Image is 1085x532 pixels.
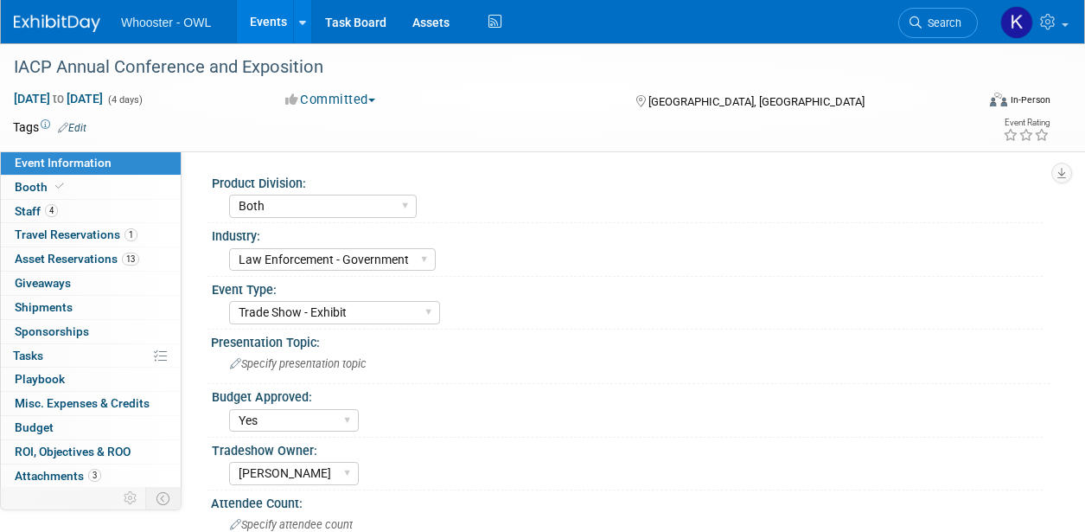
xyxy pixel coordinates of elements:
[1,176,181,199] a: Booth
[14,15,100,32] img: ExhibitDay
[13,91,104,106] span: [DATE] [DATE]
[15,204,58,218] span: Staff
[1,392,181,415] a: Misc. Expenses & Credits
[13,119,86,136] td: Tags
[1,247,181,271] a: Asset Reservations13
[922,16,961,29] span: Search
[1000,6,1033,39] img: Kamila Castaneda
[1,465,181,488] a: Attachments3
[116,487,146,510] td: Personalize Event Tab Strip
[1,223,181,247] a: Travel Reservations1
[58,122,86,134] a: Edit
[15,156,112,170] span: Event Information
[15,420,54,434] span: Budget
[15,372,65,386] span: Playbook
[15,396,150,410] span: Misc. Expenses & Credits
[1003,119,1050,127] div: Event Rating
[15,276,71,290] span: Giveaways
[230,357,367,370] span: Specify presentation topic
[13,349,43,362] span: Tasks
[230,518,353,531] span: Specify attendee count
[212,438,1043,459] div: Tradeshow Owner:
[8,52,962,83] div: IACP Annual Conference and Exposition
[1,272,181,295] a: Giveaways
[15,469,101,483] span: Attachments
[212,384,1043,406] div: Budget Approved:
[15,324,89,338] span: Sponsorships
[1,296,181,319] a: Shipments
[212,170,1043,192] div: Product Division:
[212,277,1043,298] div: Event Type:
[15,180,67,194] span: Booth
[1,151,181,175] a: Event Information
[1,344,181,368] a: Tasks
[1,200,181,223] a: Staff4
[50,92,67,106] span: to
[15,300,73,314] span: Shipments
[1,368,181,391] a: Playbook
[15,228,137,241] span: Travel Reservations
[648,95,865,108] span: [GEOGRAPHIC_DATA], [GEOGRAPHIC_DATA]
[279,91,382,109] button: Committed
[88,469,101,482] span: 3
[1,320,181,343] a: Sponsorships
[15,252,139,266] span: Asset Reservations
[1,440,181,464] a: ROI, Objectives & ROO
[211,330,1050,351] div: Presentation Topic:
[211,490,1050,512] div: Attendee Count:
[45,204,58,217] span: 4
[15,445,131,458] span: ROI, Objectives & ROO
[55,182,64,191] i: Booth reservation complete
[1,416,181,439] a: Budget
[106,94,143,106] span: (4 days)
[121,16,211,29] span: Whooster - OWL
[212,223,1043,245] div: Industry:
[1010,93,1050,106] div: In-Person
[146,487,182,510] td: Toggle Event Tabs
[899,90,1050,116] div: Event Format
[122,253,139,266] span: 13
[124,228,137,241] span: 1
[898,8,978,38] a: Search
[990,93,1007,106] img: Format-Inperson.png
